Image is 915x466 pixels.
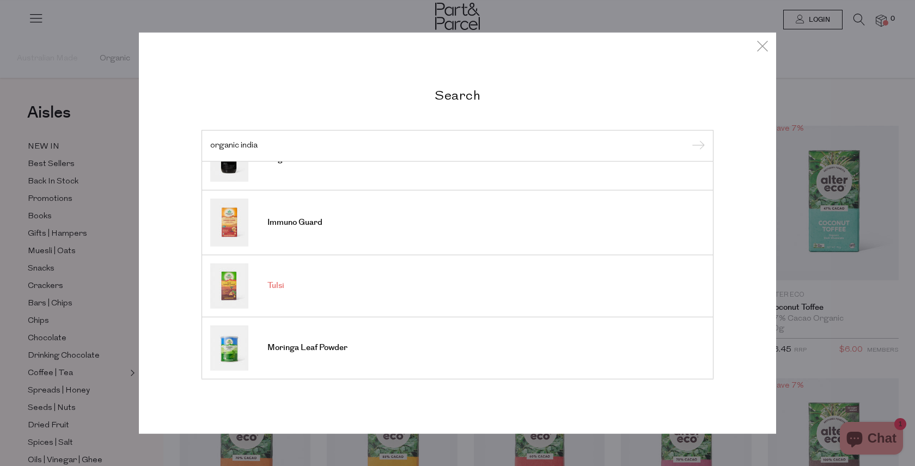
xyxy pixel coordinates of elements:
[210,198,248,246] img: Immuno Guard
[210,263,248,308] img: Tulsi
[210,263,705,308] a: Tulsi
[267,217,322,228] span: Immuno Guard
[202,87,713,103] h2: Search
[210,198,705,246] a: Immuno Guard
[267,280,284,291] span: Tulsi
[210,325,705,370] a: Moringa Leaf Powder
[267,154,355,164] span: Organic Loose Leaf Tea
[210,325,248,370] img: Moringa Leaf Powder
[210,142,705,150] input: Search
[267,342,347,353] span: Moringa Leaf Powder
